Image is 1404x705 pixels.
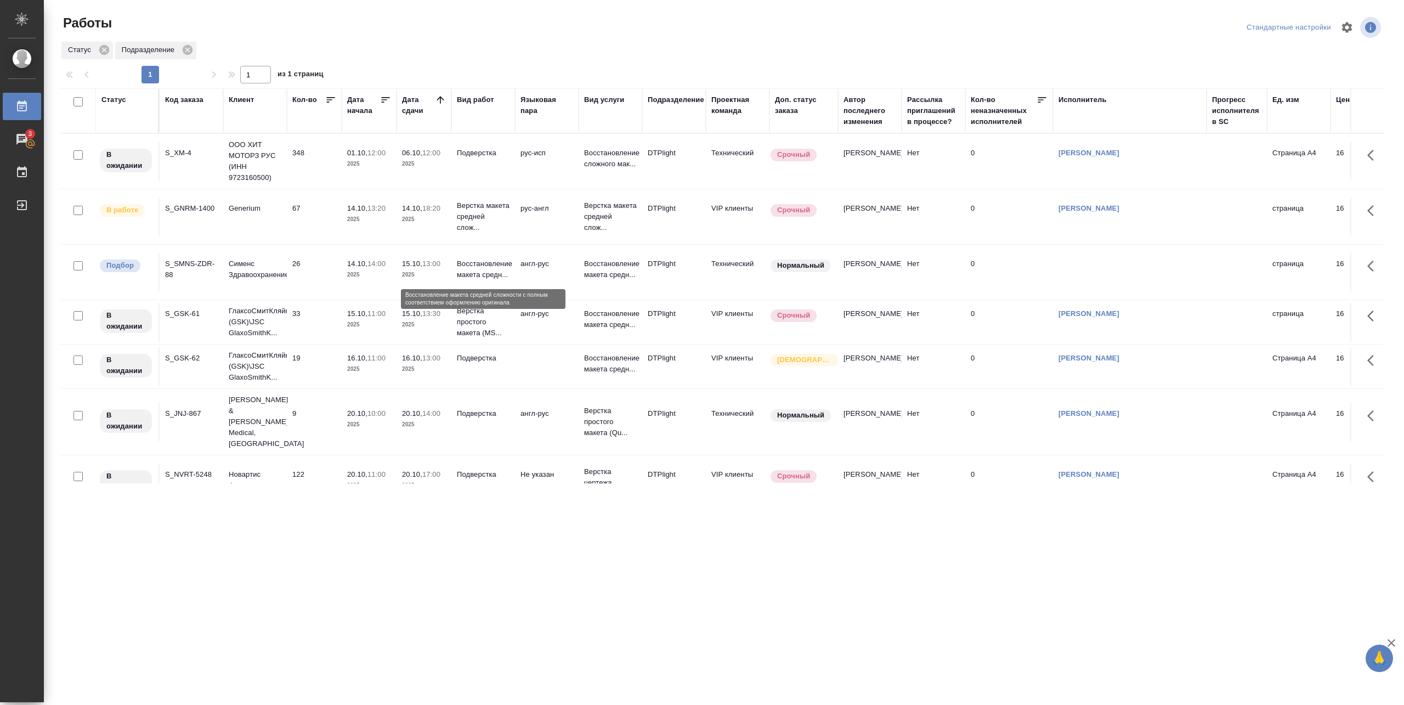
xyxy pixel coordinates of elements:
[902,142,965,181] td: Нет
[229,350,281,383] p: ГлаксоСмитКляйн (GSK)\JSC GlaxoSmithK...
[1331,464,1385,502] td: 16
[520,94,573,116] div: Языковая пара
[965,464,1053,502] td: 0
[642,198,706,236] td: DTPlight
[287,303,342,341] td: 33
[278,67,324,83] span: из 1 страниц
[106,149,145,171] p: В ожидании
[402,159,446,170] p: 2025
[106,205,138,216] p: В работе
[515,464,579,502] td: Не указан
[777,260,824,271] p: Нормальный
[1272,94,1299,105] div: Ед. изм
[1361,303,1387,329] button: Здесь прячутся важные кнопки
[1366,645,1393,672] button: 🙏
[422,354,440,362] p: 13:00
[1212,94,1261,127] div: Прогресс исполнителя в SC
[1058,149,1119,157] a: [PERSON_NAME]
[838,464,902,502] td: [PERSON_NAME]
[584,200,637,233] p: Верстка макета средней слож...
[706,403,769,441] td: Технический
[287,253,342,291] td: 26
[584,94,625,105] div: Вид услуги
[402,319,446,330] p: 2025
[347,480,391,491] p: 2025
[706,253,769,291] td: Технический
[422,409,440,418] p: 14:00
[347,149,367,157] p: 01.10,
[1331,142,1385,181] td: 16
[287,464,342,502] td: 122
[287,403,342,441] td: 9
[457,258,509,280] p: Восстановление макета средн...
[422,470,440,478] p: 17:00
[642,464,706,502] td: DTPlight
[642,142,706,181] td: DTPlight
[777,354,832,365] p: [DEMOGRAPHIC_DATA]
[706,142,769,181] td: Технический
[229,469,281,491] p: Новартис Фарма
[347,260,367,268] p: 14.10,
[706,303,769,341] td: VIP клиенты
[515,198,579,236] td: рус-англ
[347,470,367,478] p: 20.10,
[367,260,386,268] p: 14:00
[1370,647,1389,670] span: 🙏
[287,198,342,236] td: 67
[584,258,637,280] p: Восстановление макета средн...
[165,353,218,364] div: S_GSK-62
[229,258,281,280] p: Сименс Здравоохранение
[1331,403,1385,441] td: 16
[515,253,579,291] td: англ-рус
[99,408,153,434] div: Исполнитель назначен, приступать к работе пока рано
[642,303,706,341] td: DTPlight
[99,308,153,334] div: Исполнитель назначен, приступать к работе пока рано
[402,364,446,375] p: 2025
[907,94,960,127] div: Рассылка приглашений в процессе?
[902,198,965,236] td: Нет
[99,353,153,379] div: Исполнитель назначен, приступать к работе пока рано
[706,198,769,236] td: VIP клиенты
[457,408,509,419] p: Подверстка
[165,469,218,480] div: S_NVRT-5248
[229,394,281,449] p: [PERSON_NAME] & [PERSON_NAME] Medical, [GEOGRAPHIC_DATA]
[1331,303,1385,341] td: 16
[965,253,1053,291] td: 0
[965,303,1053,341] td: 0
[1267,303,1331,341] td: страница
[402,94,435,116] div: Дата сдачи
[402,309,422,318] p: 15.10,
[61,42,113,59] div: Статус
[1267,464,1331,502] td: Страница А4
[1267,347,1331,386] td: Страница А4
[402,470,422,478] p: 20.10,
[515,303,579,341] td: англ-рус
[422,149,440,157] p: 12:00
[1058,204,1119,212] a: [PERSON_NAME]
[21,128,38,139] span: 3
[402,354,422,362] p: 16.10,
[1361,253,1387,279] button: Здесь прячутся важные кнопки
[1361,142,1387,168] button: Здесь прячутся важные кнопки
[229,94,254,105] div: Клиент
[706,347,769,386] td: VIP клиенты
[642,347,706,386] td: DTPlight
[584,308,637,330] p: Восстановление макета средн...
[515,142,579,181] td: рус-исп
[1334,14,1360,41] span: Настроить таблицу
[777,205,810,216] p: Срочный
[347,159,391,170] p: 2025
[1058,409,1119,418] a: [PERSON_NAME]
[642,403,706,441] td: DTPlight
[347,94,380,116] div: Дата начала
[402,269,446,280] p: 2025
[347,354,367,362] p: 16.10,
[1360,17,1383,38] span: Посмотреть информацию
[367,309,386,318] p: 11:00
[902,253,965,291] td: Нет
[457,469,509,480] p: Подверстка
[99,203,153,218] div: Исполнитель выполняет работу
[422,309,440,318] p: 13:30
[838,303,902,341] td: [PERSON_NAME]
[165,258,218,280] div: S_SMNS-ZDR-88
